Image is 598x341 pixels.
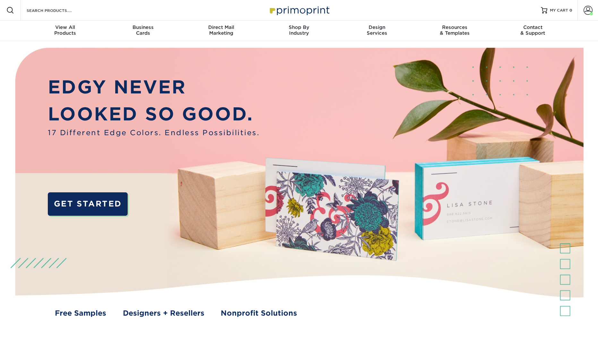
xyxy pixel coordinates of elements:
[26,24,104,30] span: View All
[104,21,182,41] a: BusinessCards
[260,24,338,36] div: Industry
[494,24,572,30] span: Contact
[2,321,55,339] iframe: Google Customer Reviews
[48,101,260,127] p: LOOKED SO GOOD.
[55,308,106,319] a: Free Samples
[104,24,182,36] div: Cards
[338,24,416,30] span: Design
[182,24,260,36] div: Marketing
[260,24,338,30] span: Shop By
[48,127,260,138] span: 17 Different Edge Colors. Endless Possibilities.
[26,24,104,36] div: Products
[267,3,331,17] img: Primoprint
[26,6,89,14] input: SEARCH PRODUCTS.....
[338,24,416,36] div: Services
[338,21,416,41] a: DesignServices
[182,21,260,41] a: Direct MailMarketing
[569,8,572,13] span: 0
[123,308,204,319] a: Designers + Resellers
[182,24,260,30] span: Direct Mail
[48,74,260,101] p: EDGY NEVER
[416,21,494,41] a: Resources& Templates
[104,24,182,30] span: Business
[494,24,572,36] div: & Support
[221,308,297,319] a: Nonprofit Solutions
[494,21,572,41] a: Contact& Support
[26,21,104,41] a: View AllProducts
[550,8,568,13] span: MY CART
[416,24,494,36] div: & Templates
[48,192,128,216] a: GET STARTED
[260,21,338,41] a: Shop ByIndustry
[416,24,494,30] span: Resources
